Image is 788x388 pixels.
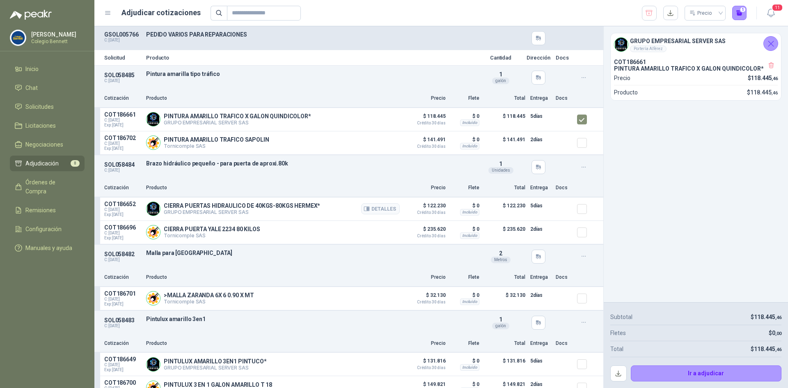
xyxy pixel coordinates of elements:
[751,75,778,81] span: 118.445
[25,64,39,73] span: Inicio
[104,297,141,302] span: C: [DATE]
[763,36,778,51] button: Cerrar
[104,236,141,241] span: Exp: [DATE]
[460,232,479,239] div: Incluido
[526,55,551,60] p: Dirección
[10,61,85,77] a: Inicio
[530,356,551,366] p: 5 días
[610,328,626,337] p: Fletes
[556,273,572,281] p: Docs
[405,184,446,192] p: Precio
[164,298,254,305] p: Tornicomple SAS
[164,381,272,388] p: PINTULUX 3 EN 1 GALON AMARILLO T 18
[25,206,56,215] span: Remisiones
[484,356,525,372] p: $ 131.816
[104,257,141,262] p: C: [DATE]
[104,224,141,231] p: COT186696
[460,119,479,126] div: Incluido
[10,221,85,237] a: Configuración
[121,7,201,18] h1: Adjudicar cotizaciones
[104,212,141,217] span: Exp: [DATE]
[10,174,85,199] a: Órdenes de Compra
[405,224,446,238] p: $ 235.620
[484,224,525,241] p: $ 235.620
[775,315,781,320] span: ,46
[146,184,400,192] p: Producto
[405,94,446,102] p: Precio
[451,111,479,121] p: $ 0
[405,366,446,370] span: Crédito 30 días
[25,159,59,168] span: Adjudicación
[10,30,26,46] img: Company Logo
[10,99,85,115] a: Solicitudes
[451,356,479,366] p: $ 0
[748,73,778,83] p: $
[499,161,502,167] span: 1
[104,302,141,307] span: Exp: [DATE]
[104,146,141,151] span: Exp: [DATE]
[25,121,56,130] span: Licitaciones
[164,143,269,149] p: Tornicomple SAS
[104,231,141,236] span: C: [DATE]
[147,112,160,126] img: Company Logo
[104,251,141,257] p: SOL058482
[104,94,141,102] p: Cotización
[104,324,141,328] p: C: [DATE]
[104,201,141,207] p: COT186652
[484,340,525,347] p: Total
[480,55,521,60] p: Cantidad
[164,209,320,215] p: GRUPO EMPRESARIAL SERVER SAS
[614,88,638,97] p: Producto
[10,118,85,133] a: Licitaciones
[25,178,77,196] span: Órdenes de Compra
[499,250,502,257] span: 2
[530,290,551,300] p: 2 días
[10,137,85,152] a: Negociaciones
[499,71,502,78] span: 1
[104,135,141,141] p: COT186702
[104,207,141,212] span: C: [DATE]
[630,46,667,52] div: Portería Alférez
[104,111,141,118] p: COT186661
[104,168,141,173] p: C: [DATE]
[146,316,475,322] p: Pintulux amarillo 3en1
[751,344,781,354] p: $
[775,331,781,336] span: ,00
[484,201,525,217] p: $ 122.230
[556,94,572,102] p: Docs
[499,316,502,323] span: 1
[530,340,551,347] p: Entrega
[104,379,141,386] p: COT186700
[484,111,525,128] p: $ 118.445
[164,365,267,371] p: GRUPO EMPRESARIAL SERVER SAS
[611,33,781,55] div: Company LogoGRUPO EMPRESARIAL SERVER SASPortería Alférez
[451,340,479,347] p: Flete
[610,344,623,354] p: Total
[104,367,141,372] span: Exp: [DATE]
[747,88,778,97] p: $
[769,328,781,337] p: $
[146,71,475,77] p: Pintura amarilla tipo tráfico
[460,298,479,305] div: Incluido
[25,225,62,234] span: Configuración
[104,31,141,38] p: GSOL005766
[405,211,446,215] span: Crédito 30 días
[104,273,141,281] p: Cotización
[460,364,479,371] div: Incluido
[460,143,479,149] div: Incluido
[405,273,446,281] p: Precio
[751,312,781,321] p: $
[10,156,85,171] a: Adjudicación8
[451,201,479,211] p: $ 0
[754,346,781,352] span: 118.445
[25,243,72,253] span: Manuales y ayuda
[451,135,479,145] p: $ 0
[25,102,54,111] span: Solicitudes
[31,39,82,44] p: Colegio Bennett
[556,184,572,192] p: Docs
[104,55,141,60] p: Solicitud
[775,347,781,352] span: ,46
[164,358,267,365] p: PINTULUX AMARILLO 3EN1 PINTUCO*
[631,365,782,382] button: Ir a adjudicar
[104,141,141,146] span: C: [DATE]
